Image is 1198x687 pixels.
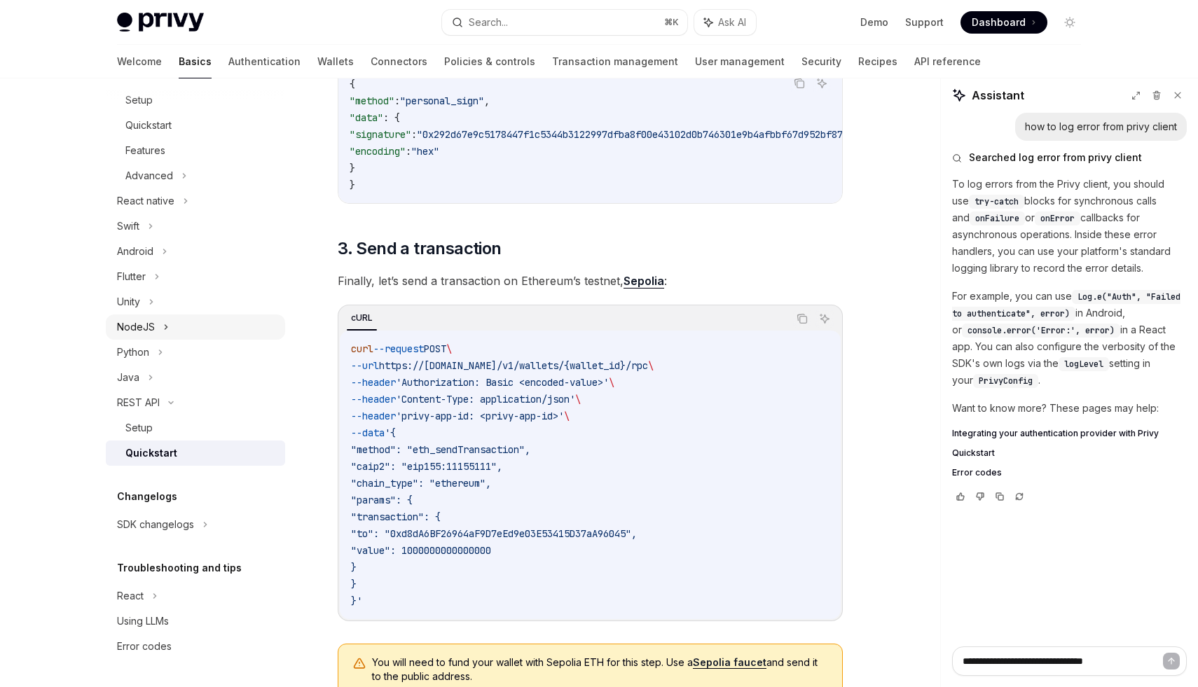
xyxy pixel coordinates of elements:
[351,527,637,540] span: "to": "0xd8dA6BF26964aF9D7eEd9e03E53415D37aA96045",
[125,117,172,134] div: Quickstart
[371,45,427,78] a: Connectors
[813,74,831,92] button: Ask AI
[228,45,301,78] a: Authentication
[125,445,177,462] div: Quickstart
[564,410,570,422] span: \
[952,428,1159,439] span: Integrating your authentication provider with Privy
[694,10,756,35] button: Ask AI
[117,243,153,260] div: Android
[975,196,1019,207] span: try-catch
[961,11,1047,34] a: Dashboard
[693,656,766,669] a: Sepolia faucet
[125,142,165,159] div: Features
[351,494,413,506] span: "params": {
[400,95,484,107] span: "personal_sign"
[609,376,614,389] span: \
[117,394,160,411] div: REST API
[383,111,400,124] span: : {
[351,359,379,372] span: --url
[106,440,285,466] a: Quickstart
[442,10,687,35] button: Search...⌘K
[396,410,564,422] span: 'privy-app-id: <privy-app-id>'
[117,45,162,78] a: Welcome
[117,268,146,285] div: Flutter
[179,45,212,78] a: Basics
[117,488,177,505] h5: Changelogs
[952,447,1187,459] a: Quickstart
[317,45,354,78] a: Wallets
[338,237,501,260] span: 3. Send a transaction
[117,218,139,235] div: Swift
[106,415,285,440] a: Setup
[411,145,439,158] span: "hex"
[350,162,355,174] span: }
[350,111,383,124] span: "data"
[372,655,828,683] span: You will need to fund your wallet with Sepolia ETH for this step. Use a and send it to the public...
[790,74,808,92] button: Copy the contents from the code block
[125,167,173,184] div: Advanced
[352,657,366,671] svg: Warning
[1163,653,1180,669] button: Send message
[858,45,897,78] a: Recipes
[117,293,140,310] div: Unity
[106,113,285,138] a: Quickstart
[648,359,654,372] span: \
[117,344,149,361] div: Python
[624,274,664,289] a: Sepolia
[801,45,841,78] a: Security
[379,359,648,372] span: https://[DOMAIN_NAME]/v1/wallets/{wallet_id}/rpc
[351,477,491,490] span: "chain_type": "ethereum",
[815,310,834,328] button: Ask AI
[351,443,530,456] span: "method": "eth_sendTransaction",
[484,95,490,107] span: ,
[718,15,746,29] span: Ask AI
[793,310,811,328] button: Copy the contents from the code block
[351,342,373,355] span: curl
[952,447,995,459] span: Quickstart
[664,17,679,28] span: ⌘ K
[952,176,1187,277] p: To log errors from the Privy client, you should use blocks for synchronous calls and or callbacks...
[905,15,944,29] a: Support
[952,151,1187,165] button: Searched log error from privy client
[351,460,502,473] span: "caip2": "eip155:11155111",
[117,369,139,386] div: Java
[351,376,396,389] span: --header
[117,13,204,32] img: light logo
[552,45,678,78] a: Transaction management
[347,310,377,326] div: cURL
[860,15,888,29] a: Demo
[106,634,285,659] a: Error codes
[969,151,1142,165] span: Searched log error from privy client
[117,613,169,630] div: Using LLMs
[575,393,581,405] span: \
[952,291,1180,319] span: Log.e("Auth", "Failed to authenticate", error)
[350,179,355,191] span: }
[117,588,144,604] div: React
[914,45,981,78] a: API reference
[952,467,1002,478] span: Error codes
[117,319,155,335] div: NodeJS
[106,609,285,634] a: Using LLMs
[972,15,1026,29] span: Dashboard
[373,342,424,355] span: --request
[117,560,242,576] h5: Troubleshooting and tips
[968,325,1115,336] span: console.error('Error:', error)
[117,638,172,655] div: Error codes
[1059,11,1081,34] button: Toggle dark mode
[424,342,446,355] span: POST
[351,426,385,439] span: --data
[351,578,357,590] span: }
[350,95,394,107] span: "method"
[351,561,357,574] span: }
[350,145,406,158] span: "encoding"
[1040,213,1075,224] span: onError
[444,45,535,78] a: Policies & controls
[351,393,396,405] span: --header
[117,516,194,533] div: SDK changelogs
[1064,359,1103,370] span: logLevel
[952,467,1187,478] a: Error codes
[952,400,1187,417] p: Want to know more? These pages may help:
[385,426,396,439] span: '{
[469,14,508,31] div: Search...
[351,511,441,523] span: "transaction": {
